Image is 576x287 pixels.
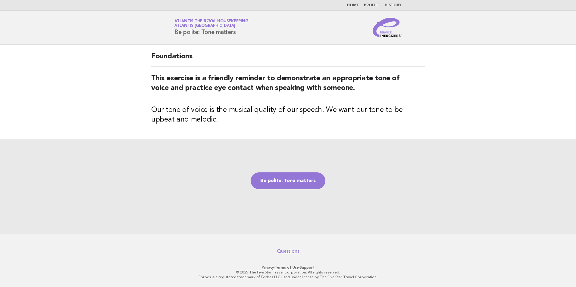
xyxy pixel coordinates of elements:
[151,52,425,66] h2: Foundations
[385,4,402,7] a: History
[104,270,472,275] p: © 2025 The Five Star Travel Corporation. All rights reserved.
[251,172,325,189] a: Be polite: Tone matters
[104,265,472,270] p: · ·
[151,105,425,125] h3: Our tone of voice is the musical quality of our speech. We want our tone to be upbeat and melodic.
[104,275,472,279] p: Forbes is a registered trademark of Forbes LLC used under license by The Five Star Travel Corpora...
[300,265,315,270] a: Support
[174,20,248,35] h1: Be polite: Tone matters
[347,4,359,7] a: Home
[174,19,248,28] a: Atlantis the Royal HousekeepingAtlantis [GEOGRAPHIC_DATA]
[277,248,299,254] a: Questions
[373,18,402,37] img: Service Energizers
[364,4,380,7] a: Profile
[275,265,299,270] a: Terms of Use
[151,74,425,98] h2: This exercise is a friendly reminder to demonstrate an appropriate tone of voice and practice eye...
[262,265,274,270] a: Privacy
[174,24,235,28] span: Atlantis [GEOGRAPHIC_DATA]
